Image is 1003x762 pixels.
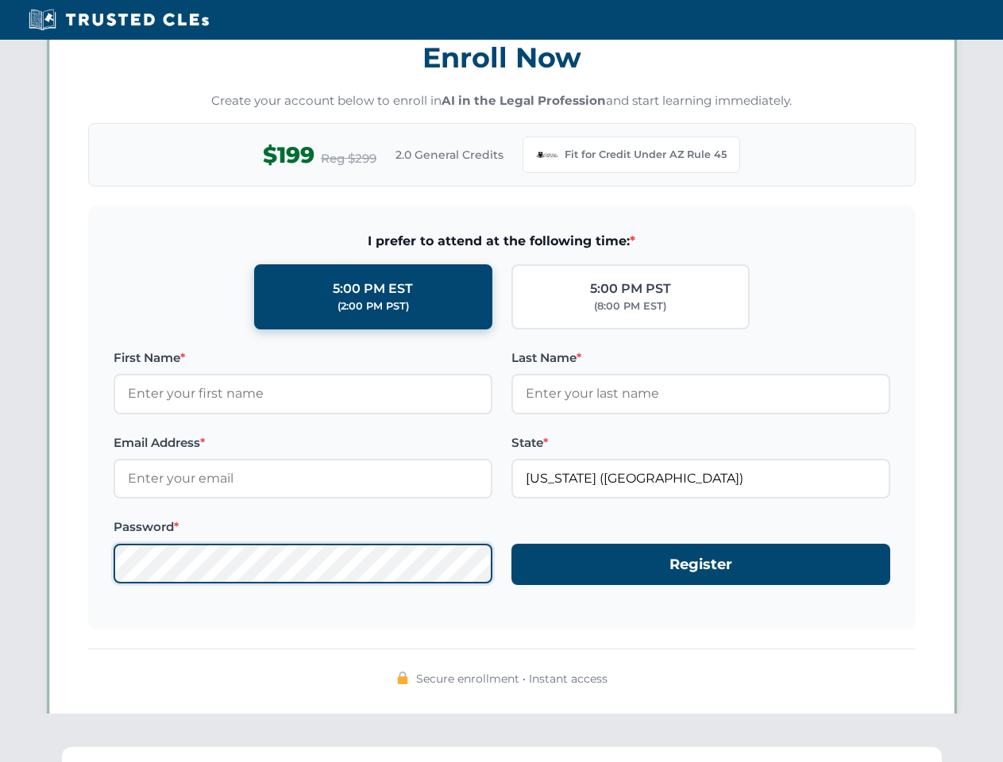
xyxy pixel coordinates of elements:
span: Reg $299 [321,149,376,168]
input: Arizona (AZ) [511,459,890,498]
label: First Name [114,348,492,368]
strong: AI in the Legal Profession [442,93,606,108]
input: Enter your last name [511,374,890,414]
div: (2:00 PM PST) [338,298,409,314]
span: Fit for Credit Under AZ Rule 45 [565,147,727,163]
div: (8:00 PM EST) [594,298,666,314]
span: I prefer to attend at the following time: [114,231,890,252]
div: 5:00 PM PST [590,279,671,299]
span: $199 [263,137,314,173]
label: Last Name [511,348,890,368]
div: 5:00 PM EST [333,279,413,299]
label: Password [114,518,492,537]
img: 🔒 [396,672,409,684]
button: Register [511,544,890,586]
img: Trusted CLEs [24,8,214,32]
p: Create your account below to enroll in and start learning immediately. [88,92,916,110]
label: State [511,433,890,452]
img: Arizona Bar [536,144,558,166]
input: Enter your first name [114,374,492,414]
input: Enter your email [114,459,492,498]
span: Secure enrollment • Instant access [416,670,608,687]
label: Email Address [114,433,492,452]
span: 2.0 General Credits [395,146,503,164]
h3: Enroll Now [88,33,916,83]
